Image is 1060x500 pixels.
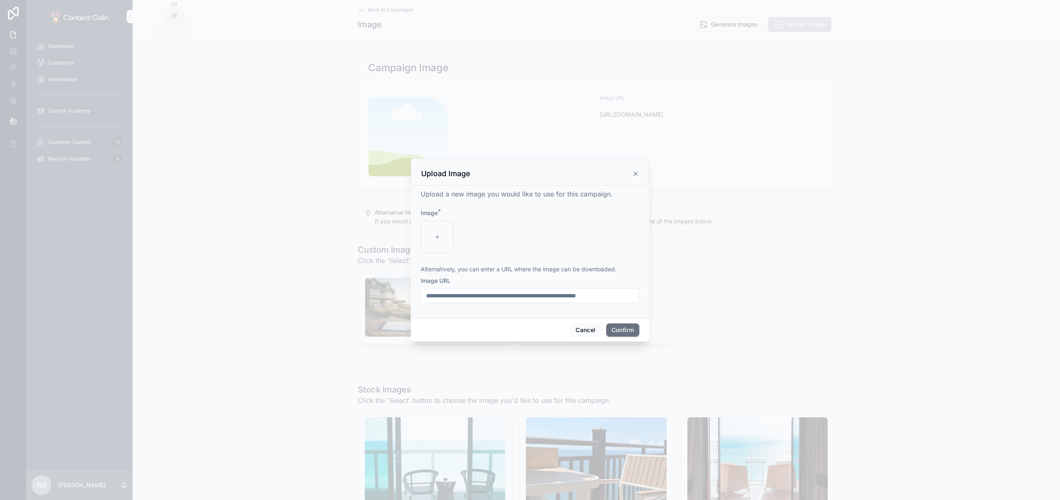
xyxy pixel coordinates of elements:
span: Upload a new image you would like to use for this campaign. [421,190,613,198]
span: Image [421,209,438,216]
h3: Upload Image [421,169,470,179]
button: Confirm [606,323,639,337]
button: Cancel [570,323,601,337]
span: Image URL [421,277,450,284]
span: Alternatively, you can enter a URL where the image can be downloaded. [421,266,617,273]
